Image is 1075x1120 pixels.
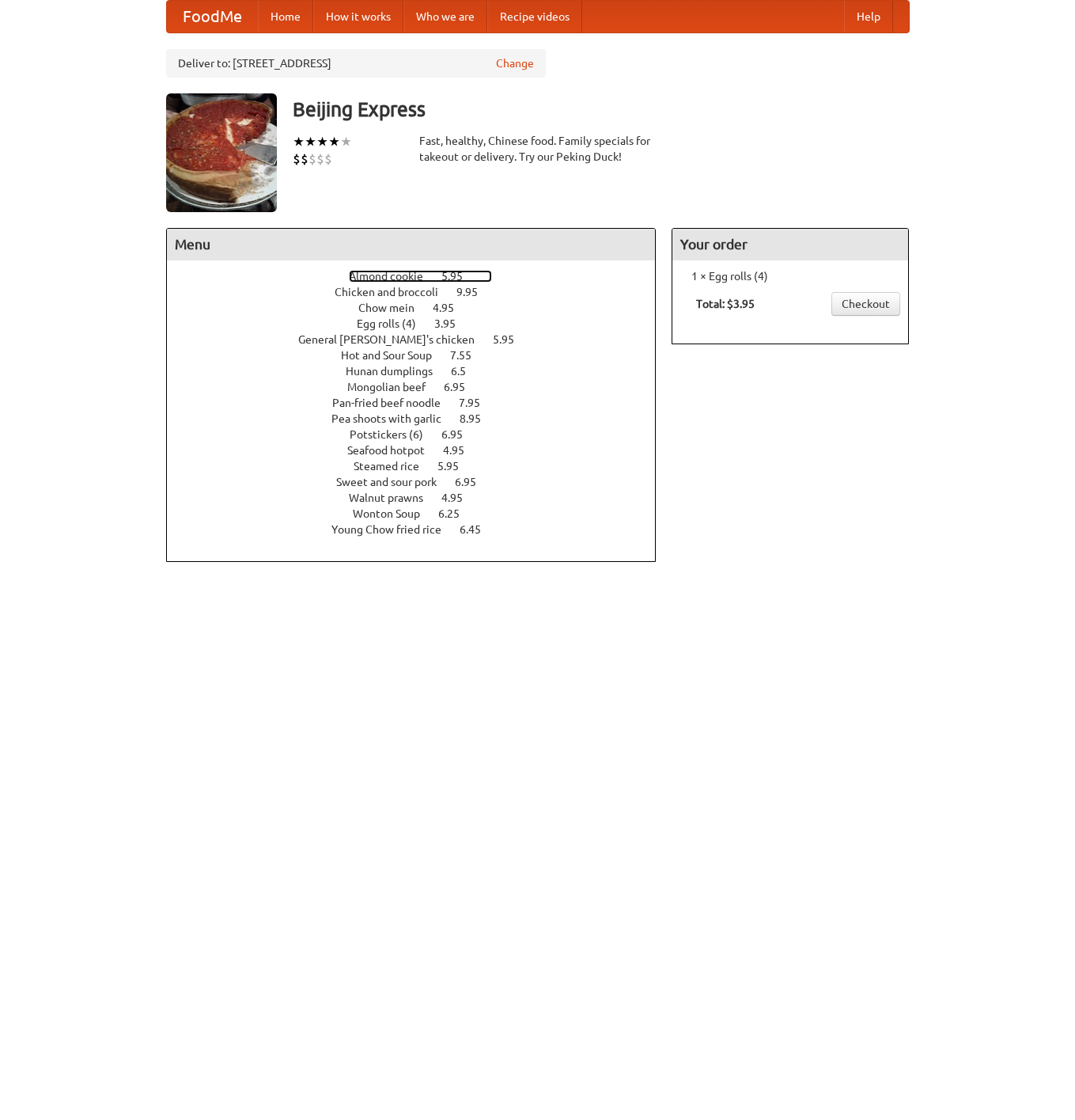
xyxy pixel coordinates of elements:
img: angular.jpg [166,93,277,212]
span: 7.95 [459,397,496,409]
span: Pan-fried beef noodle [332,397,456,409]
span: Hunan dumplings [346,365,449,378]
a: Walnut prawns 4.95 [349,492,492,504]
a: Change [496,55,534,71]
a: General [PERSON_NAME]'s chicken 5.95 [298,333,543,346]
span: Egg rolls (4) [357,317,432,330]
h3: Beijing Express [293,93,910,125]
span: 9.95 [456,286,494,298]
a: Chicken and broccoli 9.95 [335,286,507,298]
h4: Menu [167,229,656,260]
li: ★ [328,133,340,150]
li: $ [308,150,316,168]
span: Pea shoots with garlic [331,412,457,425]
span: 5.95 [441,270,479,283]
li: $ [316,150,324,168]
a: Pea shoots with garlic 8.95 [331,412,510,425]
span: 6.95 [441,428,479,441]
span: Mongolian beef [347,381,441,393]
li: ★ [316,133,328,150]
span: 6.95 [455,476,492,488]
a: How it works [313,1,403,32]
a: Young Chow fried rice 6.45 [331,523,510,536]
span: Wonton Soup [353,507,436,520]
li: ★ [340,133,352,150]
span: 8.95 [460,412,497,425]
li: $ [301,150,308,168]
a: Checkout [831,292,900,316]
a: Help [844,1,893,32]
h4: Your order [672,229,908,260]
span: 5.95 [493,333,530,346]
span: 5.95 [437,460,475,473]
li: ★ [293,133,305,150]
a: Almond cookie 5.95 [349,270,492,283]
div: Deliver to: [STREET_ADDRESS] [166,49,546,78]
li: $ [324,150,332,168]
a: Hunan dumplings 6.5 [346,365,495,378]
a: Sweet and sour pork 6.95 [336,476,505,488]
span: 3.95 [434,317,471,330]
span: Walnut prawns [349,492,439,504]
span: Chow mein [358,302,430,314]
a: Potstickers (6) 6.95 [350,428,492,441]
a: Hot and Sour Soup 7.55 [341,349,501,362]
a: Wonton Soup 6.25 [353,507,489,520]
li: $ [293,150,301,168]
span: Seafood hotpot [347,444,441,457]
span: Steamed rice [354,460,435,473]
span: 6.45 [460,523,497,536]
a: Pan-fried beef noodle 7.95 [332,397,509,409]
span: 6.5 [451,365,482,378]
a: Egg rolls (4) 3.95 [357,317,485,330]
span: Hot and Sour Soup [341,349,448,362]
span: 4.95 [441,492,479,504]
a: Steamed rice 5.95 [354,460,488,473]
a: Mongolian beef 6.95 [347,381,494,393]
span: 4.95 [443,444,480,457]
li: 1 × Egg rolls (4) [680,268,900,284]
span: 4.95 [433,302,470,314]
div: Fast, healthy, Chinese food. Family specials for takeout or delivery. Try our Peking Duck! [419,133,657,165]
span: 6.95 [444,381,481,393]
span: 6.25 [438,507,475,520]
a: Who we are [403,1,487,32]
b: Total: $3.95 [696,298,755,310]
a: FoodMe [167,1,258,32]
span: 7.55 [450,349,487,362]
a: Recipe videos [487,1,582,32]
span: General [PERSON_NAME]'s chicken [298,333,490,346]
span: Potstickers (6) [350,428,439,441]
span: Chicken and broccoli [335,286,454,298]
a: Home [258,1,313,32]
a: Chow mein 4.95 [358,302,483,314]
li: ★ [305,133,316,150]
span: Almond cookie [349,270,439,283]
a: Seafood hotpot 4.95 [347,444,494,457]
span: Young Chow fried rice [331,523,457,536]
span: Sweet and sour pork [336,476,452,488]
